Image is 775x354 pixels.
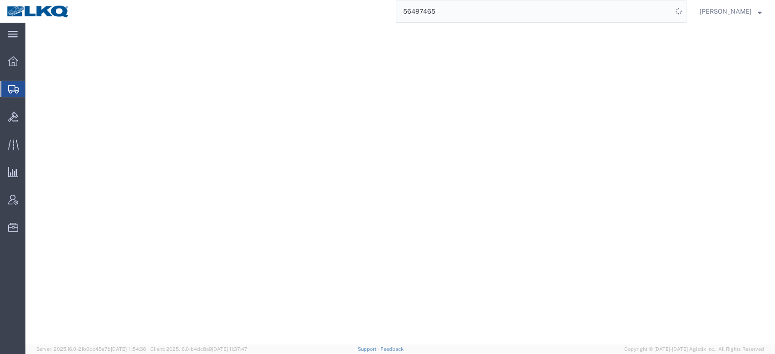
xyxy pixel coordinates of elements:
[380,346,404,352] a: Feedback
[624,345,764,353] span: Copyright © [DATE]-[DATE] Agistix Inc., All Rights Reserved
[25,23,775,344] iframe: FS Legacy Container
[700,6,751,16] span: Matt Harvey
[212,346,247,352] span: [DATE] 11:37:47
[699,6,762,17] button: [PERSON_NAME]
[396,0,672,22] input: Search for shipment number, reference number
[6,5,70,18] img: logo
[36,346,146,352] span: Server: 2025.16.0-21b0bc45e7b
[111,346,146,352] span: [DATE] 11:54:36
[150,346,247,352] span: Client: 2025.16.0-b4dc8a9
[358,346,380,352] a: Support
